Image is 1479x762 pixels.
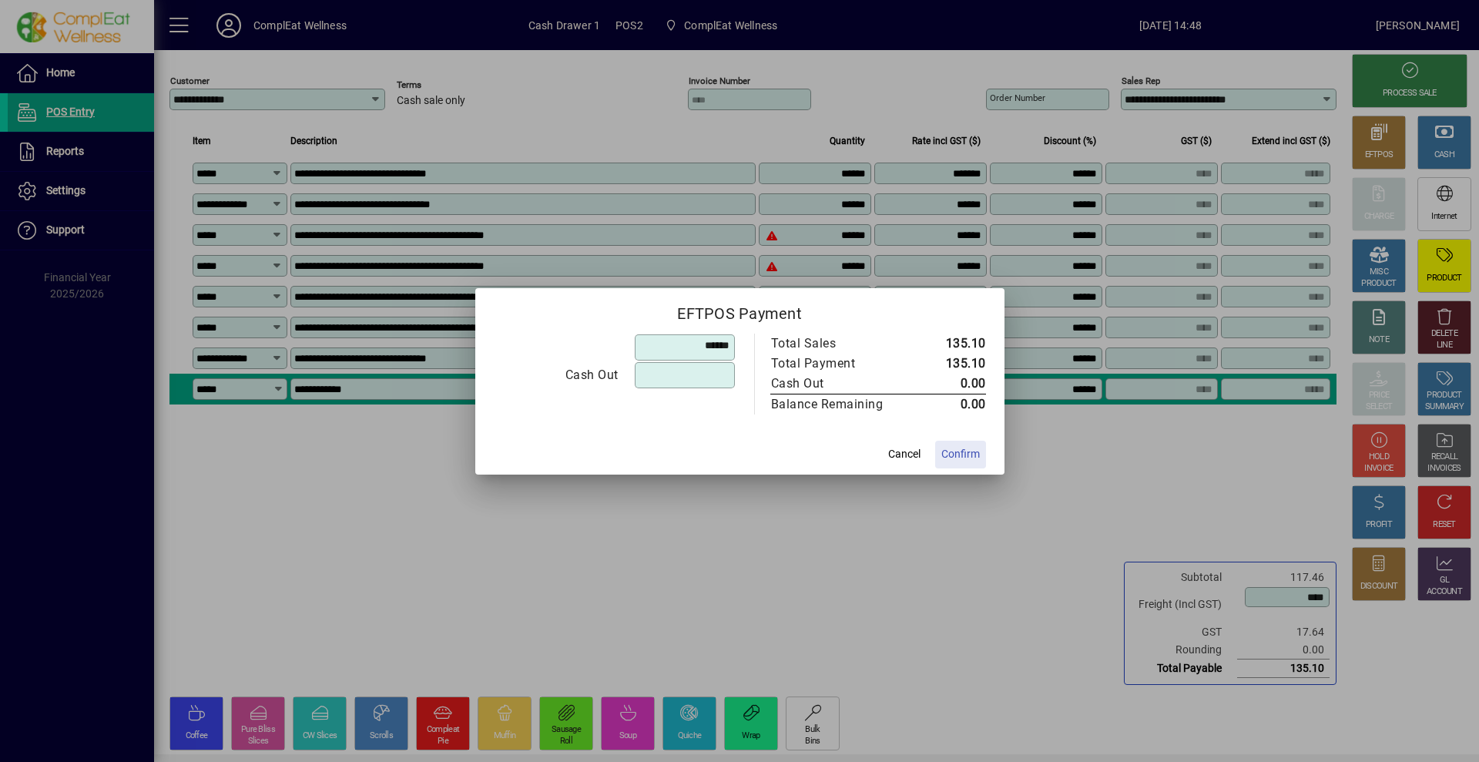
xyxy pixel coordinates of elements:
td: 0.00 [916,374,986,394]
div: Cash Out [771,374,900,393]
td: 135.10 [916,334,986,354]
button: Cancel [880,441,929,468]
div: Balance Remaining [771,395,900,414]
td: 0.00 [916,394,986,415]
span: Cancel [888,446,921,462]
button: Confirm [935,441,986,468]
td: Total Sales [770,334,916,354]
h2: EFTPOS Payment [475,288,1004,333]
td: 135.10 [916,354,986,374]
td: Total Payment [770,354,916,374]
div: Cash Out [495,366,619,384]
span: Confirm [941,446,980,462]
